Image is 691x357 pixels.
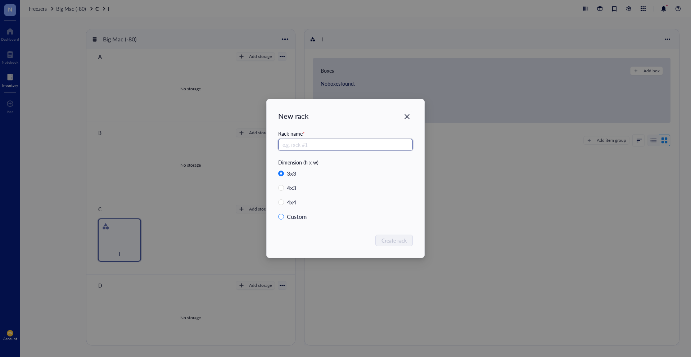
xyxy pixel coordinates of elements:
span: Close [401,112,413,121]
button: Close [401,111,413,122]
div: Dimension (h x w) [278,159,413,166]
div: 4 x 4 [287,197,296,207]
div: 3 x 3 [287,168,296,178]
div: Custom [287,212,307,222]
div: Rack name [278,130,413,137]
div: 4 x 3 [287,183,296,193]
button: Create rack [375,235,413,246]
div: New rack [278,111,413,121]
input: e.g. rack #1 [278,139,413,150]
